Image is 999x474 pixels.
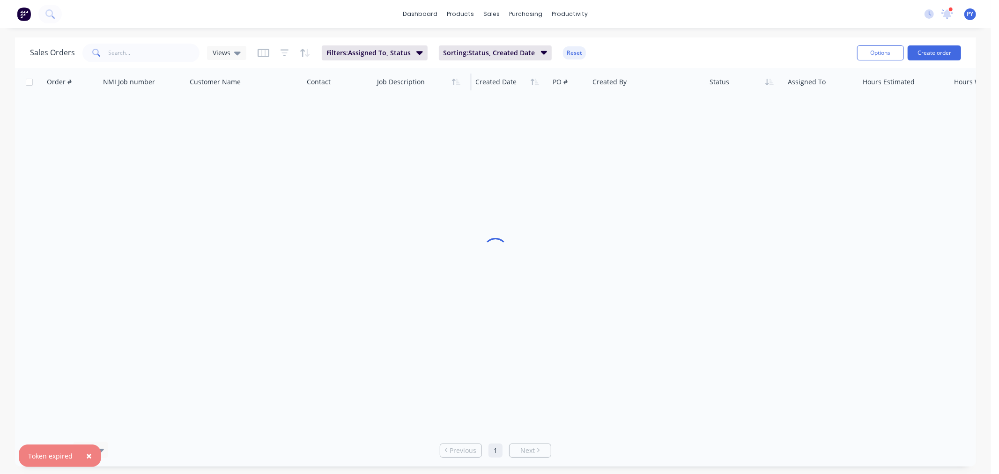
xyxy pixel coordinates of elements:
div: PO # [553,77,568,87]
div: Hours Worked [954,77,999,87]
button: Options [857,45,904,60]
div: Created Date [475,77,517,87]
img: Factory [17,7,31,21]
button: Reset [563,46,586,59]
button: Sorting:Status, Created Date [439,45,552,60]
span: Filters: Assigned To, Status [326,48,411,58]
div: Assigned To [788,77,826,87]
a: dashboard [399,7,443,21]
div: Customer Name [190,77,241,87]
button: Create order [908,45,961,60]
span: Previous [450,446,477,455]
span: Views [213,48,230,58]
span: × [86,449,92,462]
div: Contact [307,77,331,87]
div: products [443,7,479,21]
div: Hours Estimated [863,77,915,87]
div: purchasing [505,7,548,21]
a: Page 1 is your current page [488,444,503,458]
ul: Pagination [436,444,555,458]
a: Next page [510,446,551,455]
div: sales [479,7,505,21]
button: Close [77,444,101,467]
div: Created By [592,77,627,87]
span: Sorting: Status, Created Date [444,48,535,58]
div: Status [710,77,729,87]
div: productivity [548,7,593,21]
div: Order # [47,77,72,87]
span: Next [520,446,535,455]
div: NMI Job number [103,77,155,87]
span: PY [967,10,974,18]
div: Token expired [28,451,73,461]
button: Filters:Assigned To, Status [322,45,428,60]
h1: Sales Orders [30,48,75,57]
a: Previous page [440,446,481,455]
input: Search... [109,44,200,62]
